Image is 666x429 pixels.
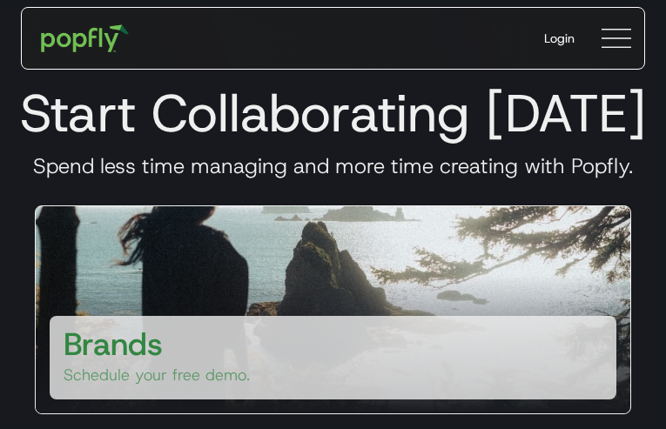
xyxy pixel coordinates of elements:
div: Login [544,30,575,47]
h1: Start Collaborating [DATE] [14,82,652,144]
p: Schedule your free demo. [64,365,250,385]
h3: Spend less time managing and more time creating with Popfly. [14,153,652,179]
a: Login [530,16,589,61]
a: home [29,12,141,64]
h3: Brands [64,323,163,365]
